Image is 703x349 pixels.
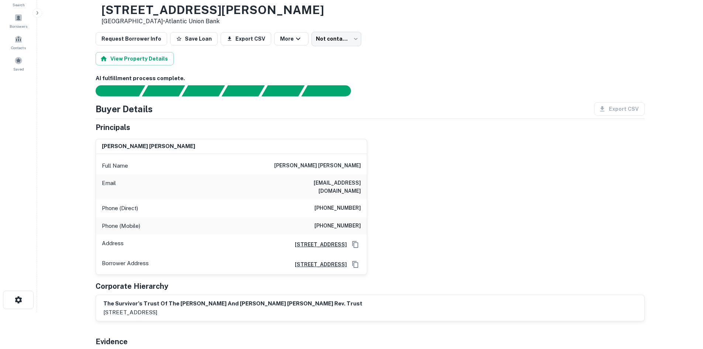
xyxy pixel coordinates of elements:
[2,32,35,52] a: Contacts
[165,18,220,25] a: Atlantic Union Bank
[182,85,225,96] div: Documents found, AI parsing details...
[274,161,361,170] h6: [PERSON_NAME] [PERSON_NAME]
[301,85,360,96] div: AI fulfillment process complete.
[87,85,142,96] div: Sending borrower request to AI...
[96,32,167,45] button: Request Borrower Info
[102,259,149,270] p: Borrower Address
[102,204,138,213] p: Phone (Direct)
[96,122,130,133] h5: Principals
[2,54,35,73] a: Saved
[311,32,361,46] div: Not contacted
[96,102,153,116] h4: Buyer Details
[2,11,35,31] a: Borrowers
[221,85,265,96] div: Principals found, AI now looking for contact information...
[96,336,128,347] h5: Evidence
[96,74,645,83] h6: AI fulfillment process complete.
[96,52,174,65] button: View Property Details
[314,222,361,230] h6: [PHONE_NUMBER]
[103,300,362,308] h6: the survivor's trust of the [PERSON_NAME] and [PERSON_NAME] [PERSON_NAME] rev. trust
[350,239,361,250] button: Copy Address
[10,23,27,29] span: Borrowers
[272,179,361,195] h6: [EMAIL_ADDRESS][DOMAIN_NAME]
[102,179,116,195] p: Email
[274,32,309,45] button: More
[11,45,26,51] span: Contacts
[101,17,324,26] p: [GEOGRAPHIC_DATA] •
[289,260,347,268] a: [STREET_ADDRESS]
[350,259,361,270] button: Copy Address
[13,66,24,72] span: Saved
[170,32,218,45] button: Save Loan
[13,2,25,8] span: Search
[261,85,304,96] div: Principals found, still searching for contact information. This may take time...
[221,32,271,45] button: Export CSV
[102,161,128,170] p: Full Name
[102,142,195,151] h6: [PERSON_NAME] [PERSON_NAME]
[103,308,362,317] p: [STREET_ADDRESS]
[666,290,703,325] iframe: Chat Widget
[102,222,140,230] p: Phone (Mobile)
[101,3,324,17] h3: [STREET_ADDRESS][PERSON_NAME]
[102,239,124,250] p: Address
[314,204,361,213] h6: [PHONE_NUMBER]
[142,85,185,96] div: Your request is received and processing...
[289,240,347,249] a: [STREET_ADDRESS]
[96,281,168,292] h5: Corporate Hierarchy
